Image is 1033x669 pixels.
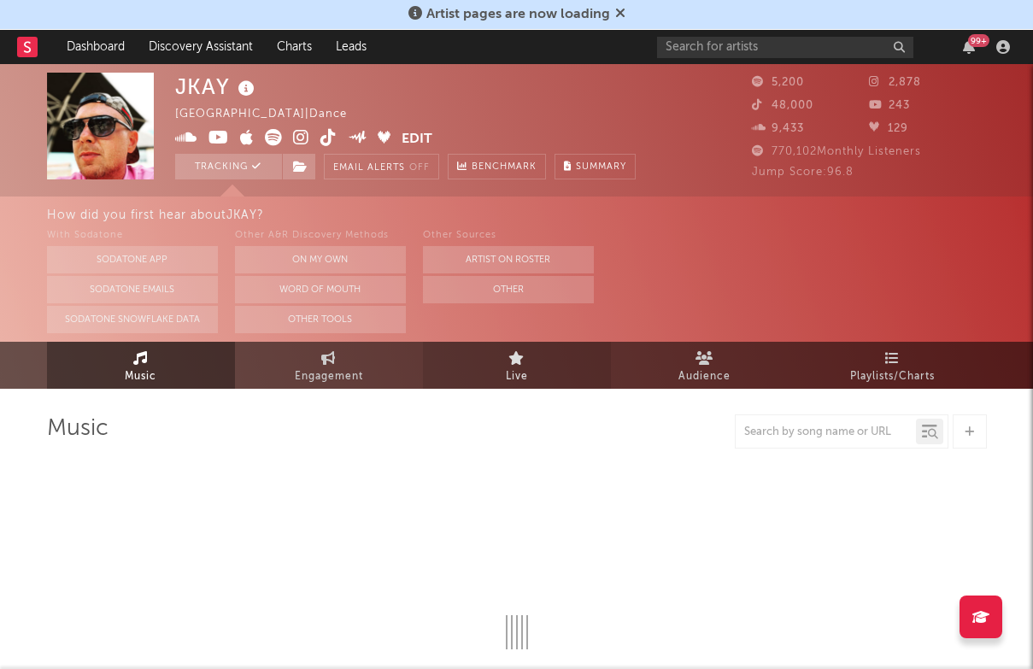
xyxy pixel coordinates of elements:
[423,246,594,273] button: Artist on Roster
[265,30,324,64] a: Charts
[423,342,611,389] a: Live
[235,226,406,246] div: Other A&R Discovery Methods
[175,104,367,125] div: [GEOGRAPHIC_DATA] | Dance
[736,425,916,439] input: Search by song name or URL
[678,367,731,387] span: Audience
[555,154,636,179] button: Summary
[55,30,137,64] a: Dashboard
[752,167,854,178] span: Jump Score: 96.8
[869,123,908,134] span: 129
[235,342,423,389] a: Engagement
[175,73,259,101] div: JKAY
[235,246,406,273] button: On My Own
[426,8,610,21] span: Artist pages are now loading
[423,226,594,246] div: Other Sources
[125,367,156,387] span: Music
[752,123,804,134] span: 9,433
[409,163,430,173] em: Off
[869,77,921,88] span: 2,878
[47,276,218,303] button: Sodatone Emails
[963,40,975,54] button: 99+
[657,37,913,58] input: Search for artists
[47,226,218,246] div: With Sodatone
[472,157,537,178] span: Benchmark
[799,342,987,389] a: Playlists/Charts
[752,100,813,111] span: 48,000
[137,30,265,64] a: Discovery Assistant
[869,100,910,111] span: 243
[576,162,626,172] span: Summary
[235,276,406,303] button: Word Of Mouth
[968,34,989,47] div: 99 +
[47,306,218,333] button: Sodatone Snowflake Data
[324,30,379,64] a: Leads
[47,246,218,273] button: Sodatone App
[752,77,804,88] span: 5,200
[448,154,546,179] a: Benchmark
[402,129,432,150] button: Edit
[423,276,594,303] button: Other
[611,342,799,389] a: Audience
[295,367,363,387] span: Engagement
[850,367,935,387] span: Playlists/Charts
[615,8,625,21] span: Dismiss
[47,342,235,389] a: Music
[175,154,282,179] button: Tracking
[506,367,528,387] span: Live
[324,154,439,179] button: Email AlertsOff
[235,306,406,333] button: Other Tools
[752,146,921,157] span: 770,102 Monthly Listeners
